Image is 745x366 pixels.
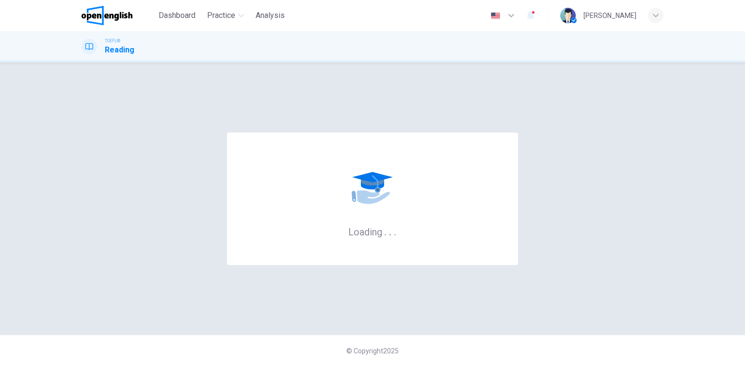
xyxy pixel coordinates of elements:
a: OpenEnglish logo [81,6,155,25]
img: Profile picture [560,8,576,23]
span: © Copyright 2025 [346,347,399,355]
h6: . [393,223,397,239]
button: Practice [203,7,248,24]
h1: Reading [105,44,134,56]
img: OpenEnglish logo [81,6,132,25]
span: Analysis [256,10,285,21]
h6: . [384,223,387,239]
button: Dashboard [155,7,199,24]
span: Dashboard [159,10,195,21]
span: Practice [207,10,235,21]
img: en [489,12,502,19]
span: TOEFL® [105,37,120,44]
button: Analysis [252,7,289,24]
div: [PERSON_NAME] [583,10,636,21]
h6: . [389,223,392,239]
h6: Loading [348,225,397,238]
